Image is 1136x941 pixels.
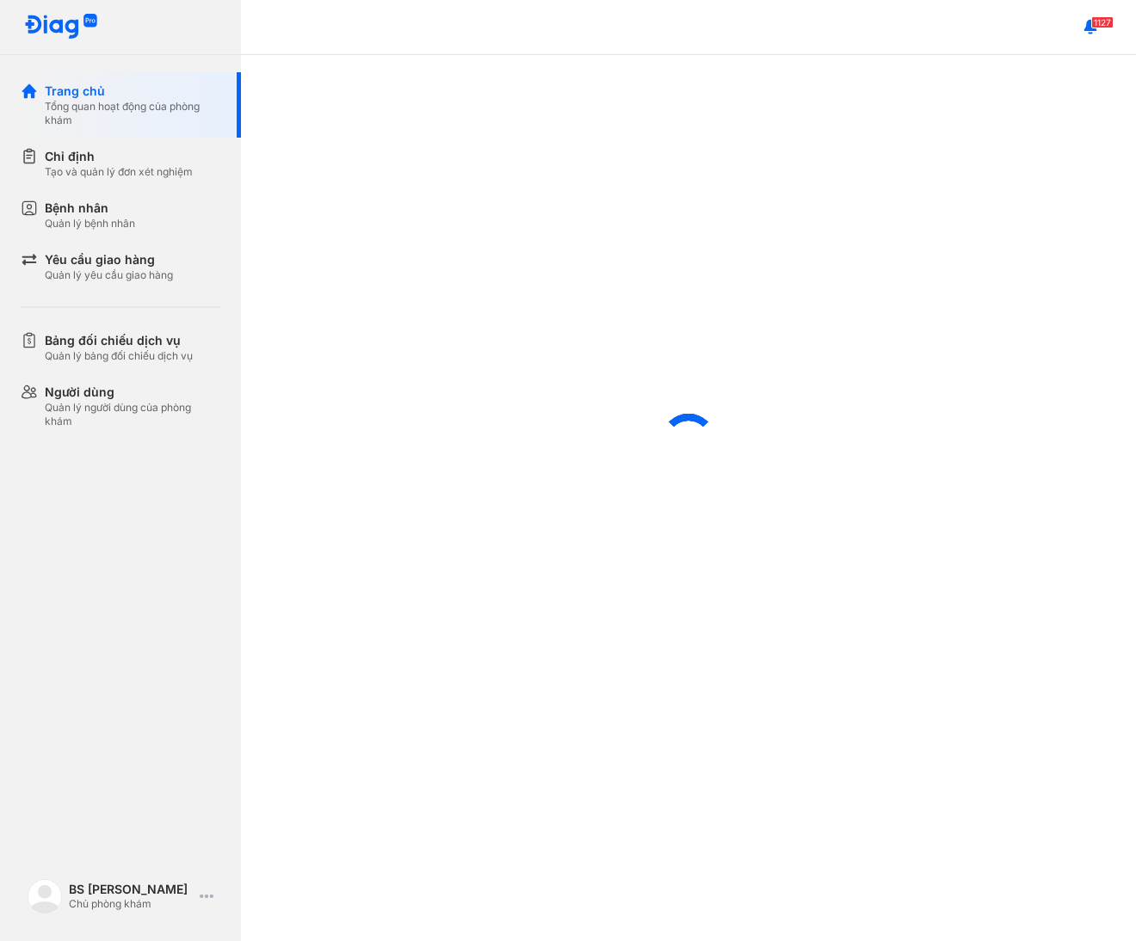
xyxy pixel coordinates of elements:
[45,401,220,428] div: Quản lý người dùng của phòng khám
[45,349,193,363] div: Quản lý bảng đối chiếu dịch vụ
[28,879,62,913] img: logo
[45,83,220,100] div: Trang chủ
[45,200,135,217] div: Bệnh nhân
[69,882,193,897] div: BS [PERSON_NAME]
[45,217,135,231] div: Quản lý bệnh nhân
[45,384,220,401] div: Người dùng
[45,251,173,268] div: Yêu cầu giao hàng
[1091,16,1114,28] span: 1127
[24,14,98,40] img: logo
[45,268,173,282] div: Quản lý yêu cầu giao hàng
[45,100,220,127] div: Tổng quan hoạt động của phòng khám
[45,148,193,165] div: Chỉ định
[45,165,193,179] div: Tạo và quản lý đơn xét nghiệm
[69,897,193,911] div: Chủ phòng khám
[45,332,193,349] div: Bảng đối chiếu dịch vụ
